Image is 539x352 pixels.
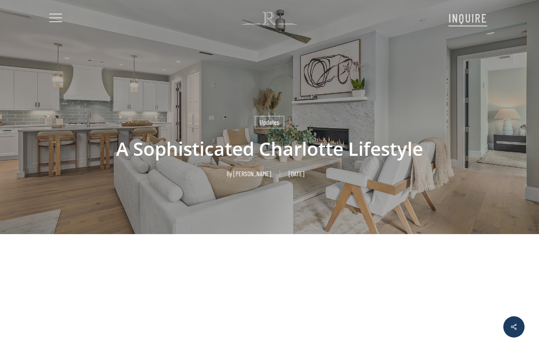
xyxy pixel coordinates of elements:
span: By [227,171,232,177]
a: Navigation Menu [48,14,62,23]
a: Updates [255,116,284,129]
span: INQUIRE [448,11,487,25]
h1: A Sophisticated Charlotte Lifestyle [57,129,482,169]
span: [DATE] [280,171,313,177]
a: INQUIRE [448,10,487,26]
a: [PERSON_NAME] [233,169,271,177]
